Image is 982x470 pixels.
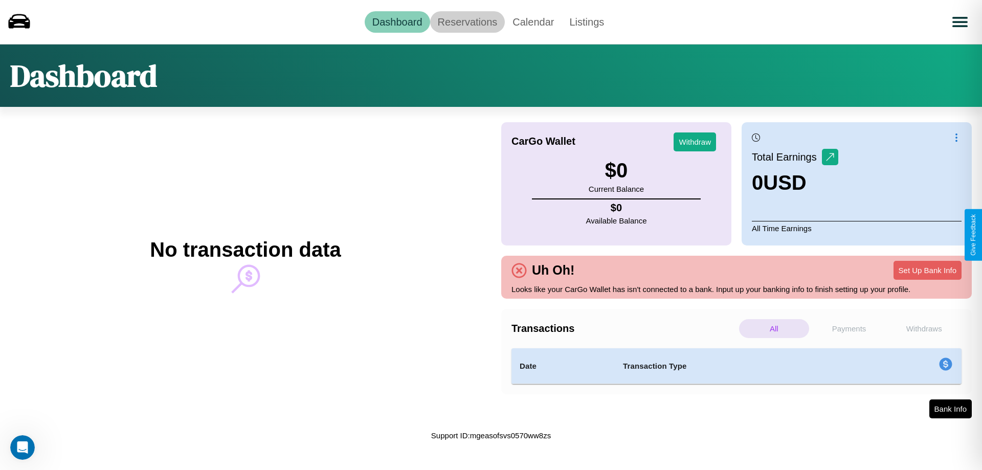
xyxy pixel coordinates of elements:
button: Bank Info [929,399,972,418]
button: Withdraw [674,132,716,151]
button: Open menu [946,8,974,36]
h4: Transaction Type [623,360,855,372]
h4: Date [520,360,607,372]
p: Withdraws [889,319,959,338]
h1: Dashboard [10,55,157,97]
a: Calendar [505,11,562,33]
h4: CarGo Wallet [511,136,575,147]
h4: Uh Oh! [527,263,579,278]
p: All Time Earnings [752,221,962,235]
button: Set Up Bank Info [894,261,962,280]
iframe: Intercom live chat [10,435,35,460]
a: Listings [562,11,612,33]
h3: 0 USD [752,171,838,194]
p: Total Earnings [752,148,822,166]
div: Give Feedback [970,214,977,256]
h4: $ 0 [586,202,647,214]
p: Available Balance [586,214,647,228]
p: Current Balance [589,182,644,196]
a: Dashboard [365,11,430,33]
h2: No transaction data [150,238,341,261]
p: All [739,319,809,338]
p: Looks like your CarGo Wallet has isn't connected to a bank. Input up your banking info to finish ... [511,282,962,296]
a: Reservations [430,11,505,33]
h3: $ 0 [589,159,644,182]
table: simple table [511,348,962,384]
p: Payments [814,319,884,338]
p: Support ID: mgeasofsvs0570ww8zs [431,429,551,442]
h4: Transactions [511,323,736,334]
